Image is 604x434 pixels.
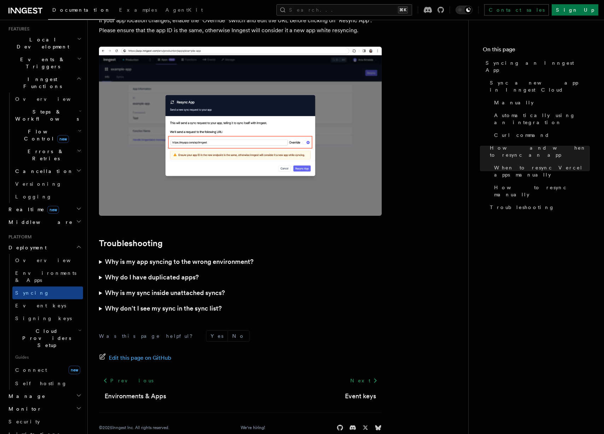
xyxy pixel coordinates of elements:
[6,76,76,90] span: Inngest Functions
[12,363,83,377] a: Connectnew
[6,405,42,412] span: Monitor
[99,254,382,270] summary: Why is my app syncing to the wrong environment?
[119,7,157,13] span: Examples
[486,59,590,74] span: Syncing an Inngest App
[12,267,83,287] a: Environments & Apps
[491,109,590,129] a: Automatically using an integration
[99,301,382,316] summary: Why don’t I see my sync in the sync list?
[12,328,78,349] span: Cloud Providers Setup
[99,332,198,340] p: Was this page helpful?
[99,374,157,387] a: Previous
[12,93,83,105] a: Overview
[165,7,203,13] span: AgentKit
[12,287,83,299] a: Syncing
[109,353,171,363] span: Edit this page on GitHub
[69,366,80,374] span: new
[99,270,382,285] summary: Why do I have duplicated apps?
[12,168,74,175] span: Cancellation
[6,415,83,428] a: Security
[105,288,225,298] h3: Why is my sync inside unattached syncs?
[6,216,83,228] button: Middleware
[491,96,590,109] a: Manually
[490,144,590,158] span: How and when to resync an app
[483,57,590,76] a: Syncing an Inngest App
[15,290,49,296] span: Syncing
[15,257,88,263] span: Overview
[99,353,171,363] a: Edit this page on GitHub
[12,312,83,325] a: Signing keys
[483,45,590,57] h4: On this page
[8,419,40,424] span: Security
[12,190,83,203] a: Logging
[398,6,408,13] kbd: ⌘K
[494,99,534,106] span: Manually
[6,26,29,32] span: Features
[12,178,83,190] a: Versioning
[487,76,590,96] a: Sync a new app in Inngest Cloud
[161,2,207,19] a: AgentKit
[6,393,46,400] span: Manage
[99,16,382,35] p: If your app location changes, enable the "Override" switch and edit the URL before clicking on "R...
[12,299,83,312] a: Event keys
[345,391,376,401] a: Event keys
[52,7,111,13] span: Documentation
[491,129,590,141] a: Curl command
[6,53,83,73] button: Events & Triggers
[206,331,228,341] button: Yes
[105,257,253,267] h3: Why is my app syncing to the wrong environment?
[552,4,598,16] a: Sign Up
[276,4,412,16] button: Search...⌘K
[12,377,83,390] a: Self hosting
[15,270,76,283] span: Environments & Apps
[115,2,161,19] a: Examples
[456,6,473,14] button: Toggle dark mode
[6,234,32,240] span: Platform
[228,331,249,341] button: No
[491,181,590,201] a: How to resync manually
[484,4,549,16] a: Contact sales
[15,303,66,308] span: Event keys
[12,352,83,363] span: Guides
[12,128,78,142] span: Flow Control
[490,204,555,211] span: Troubleshooting
[15,316,72,321] span: Signing keys
[6,93,83,203] div: Inngest Functions
[494,112,590,126] span: Automatically using an integration
[491,161,590,181] a: When to resync Vercel apps manually
[487,201,590,214] a: Troubleshooting
[12,325,83,352] button: Cloud Providers Setup
[12,108,79,122] span: Steps & Workflows
[47,206,59,214] span: new
[346,374,382,387] a: Next
[15,96,88,102] span: Overview
[6,219,73,226] span: Middleware
[105,272,199,282] h3: Why do I have duplicated apps?
[105,303,222,313] h3: Why don’t I see my sync in the sync list?
[6,206,59,213] span: Realtime
[15,367,47,373] span: Connect
[6,33,83,53] button: Local Development
[6,241,83,254] button: Deployment
[105,391,166,401] a: Environments & Apps
[12,254,83,267] a: Overview
[494,184,590,198] span: How to resync manually
[494,164,590,178] span: When to resync Vercel apps manually
[6,244,47,251] span: Deployment
[48,2,115,20] a: Documentation
[6,254,83,390] div: Deployment
[15,181,62,187] span: Versioning
[12,145,83,165] button: Errors & Retries
[12,125,83,145] button: Flow Controlnew
[12,165,83,178] button: Cancellation
[57,135,69,143] span: new
[12,105,83,125] button: Steps & Workflows
[6,56,77,70] span: Events & Triggers
[6,36,77,50] span: Local Development
[6,390,83,403] button: Manage
[494,132,550,139] span: Curl command
[6,403,83,415] button: Monitor
[99,238,163,248] a: Troubleshooting
[6,73,83,93] button: Inngest Functions
[99,285,382,301] summary: Why is my sync inside unattached syncs?
[15,194,52,199] span: Logging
